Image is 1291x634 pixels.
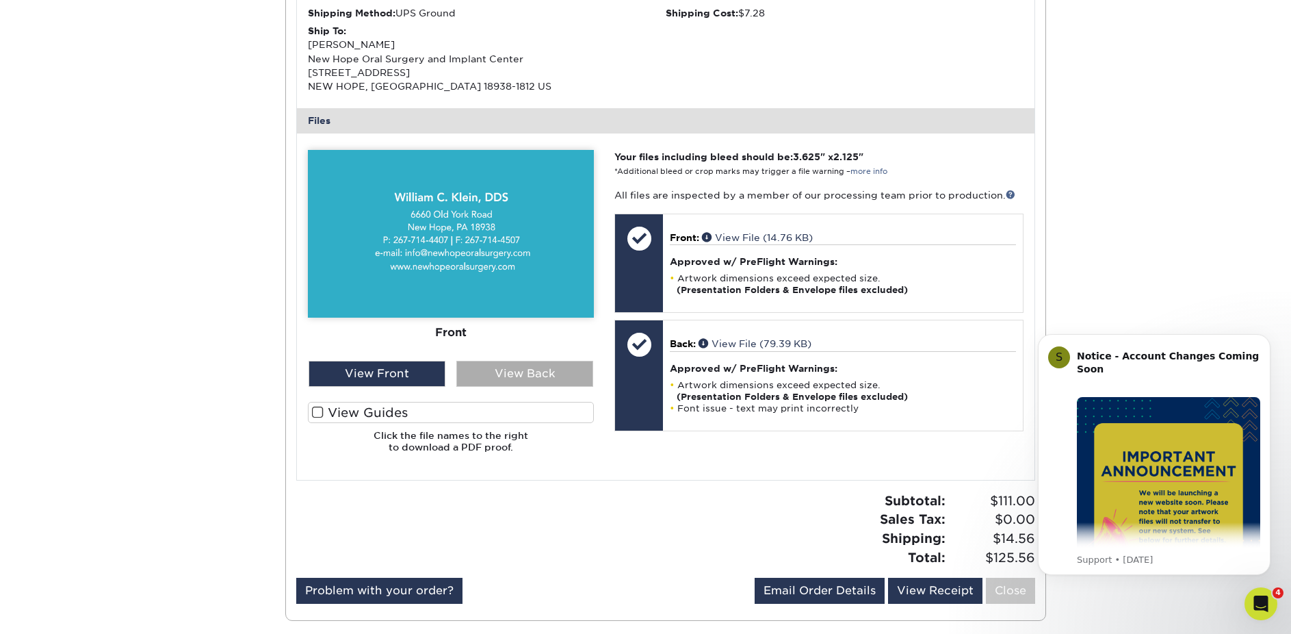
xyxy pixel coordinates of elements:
span: 3.625 [793,151,820,162]
span: Front: [670,232,699,243]
span: 4 [1273,587,1283,598]
iframe: Intercom notifications message [1017,317,1291,627]
strong: Shipping: [882,531,946,546]
strong: Ship To: [308,25,346,36]
a: View Receipt [888,578,982,604]
strong: Total: [908,550,946,565]
iframe: Intercom live chat [1244,587,1277,620]
p: All files are inspected by a member of our processing team prior to production. [614,188,1023,202]
li: Artwork dimensions exceed expected size. [670,272,1015,296]
a: Problem with your order? [296,578,462,604]
div: Front [308,317,594,347]
h6: Click the file names to the right to download a PDF proof. [308,430,594,464]
a: more info [850,167,887,176]
a: View File (79.39 KB) [699,338,811,349]
a: Close [986,578,1035,604]
strong: Shipping Cost: [666,8,738,18]
span: $125.56 [950,548,1035,568]
div: [PERSON_NAME] New Hope Oral Surgery and Implant Center [STREET_ADDRESS] NEW HOPE, [GEOGRAPHIC_DAT... [308,24,666,94]
span: Back: [670,338,696,349]
span: $14.56 [950,529,1035,548]
strong: Shipping Method: [308,8,395,18]
div: Files [297,108,1034,133]
li: Font issue - text may print incorrectly [670,403,1015,414]
div: View Back [456,361,593,387]
span: $111.00 [950,492,1035,511]
span: $0.00 [950,510,1035,529]
label: View Guides [308,402,594,423]
li: Artwork dimensions exceed expected size. [670,379,1015,403]
strong: Your files including bleed should be: " x " [614,151,863,162]
span: 2.125 [833,151,859,162]
a: View File (14.76 KB) [702,232,813,243]
strong: (Presentation Folders & Envelope files excluded) [677,392,908,402]
small: *Additional bleed or crop marks may trigger a file warning – [614,167,887,176]
strong: Sales Tax: [880,511,946,527]
div: $7.28 [666,6,1023,20]
h4: Approved w/ PreFlight Warnings: [670,256,1015,267]
a: Email Order Details [755,578,885,604]
h4: Approved w/ PreFlight Warnings: [670,363,1015,374]
div: UPS Ground [308,6,666,20]
div: View Front [309,361,445,387]
strong: Subtotal: [885,493,946,508]
strong: (Presentation Folders & Envelope files excluded) [677,285,908,295]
